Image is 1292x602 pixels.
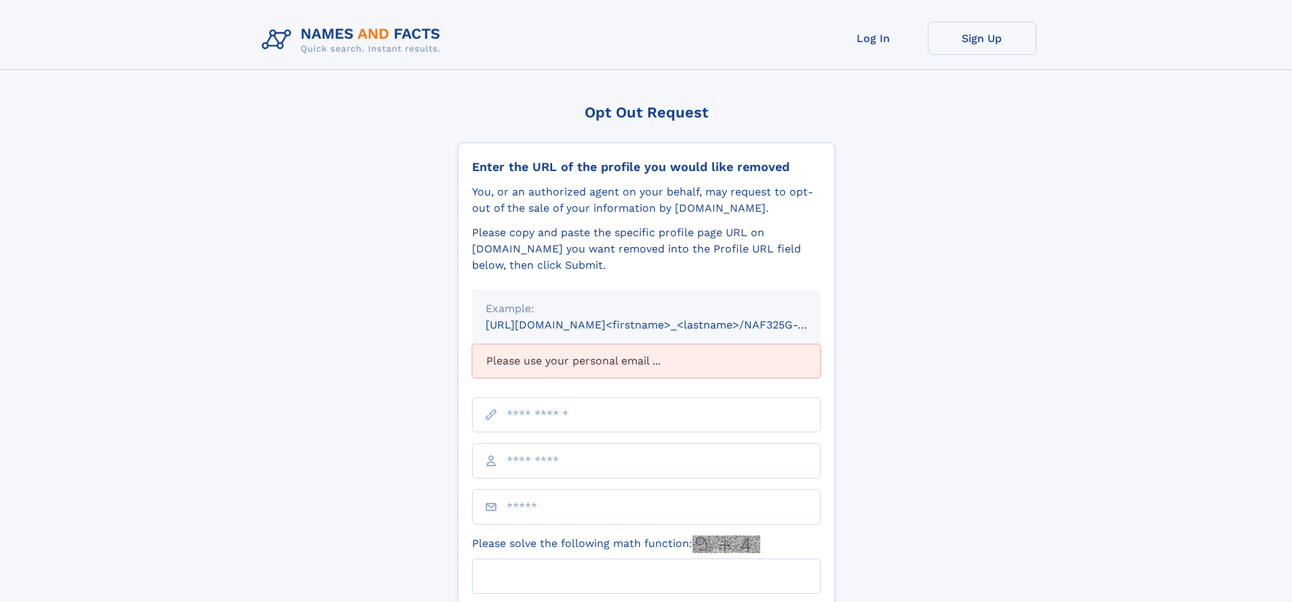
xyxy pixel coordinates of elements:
div: You, or an authorized agent on your behalf, may request to opt-out of the sale of your informatio... [472,184,821,217]
div: Please copy and paste the specific profile page URL on [DOMAIN_NAME] you want removed into the Pr... [472,225,821,274]
div: Please use your personal email ... [472,344,821,378]
a: Sign Up [928,22,1036,55]
img: Logo Names and Facts [256,22,452,58]
div: Opt Out Request [458,104,835,121]
div: Example: [486,301,807,317]
a: Log In [819,22,928,55]
div: Enter the URL of the profile you would like removed [472,159,821,174]
label: Please solve the following math function: [472,535,760,553]
small: [URL][DOMAIN_NAME]<firstname>_<lastname>/NAF325G-xxxxxxxx [486,318,846,331]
